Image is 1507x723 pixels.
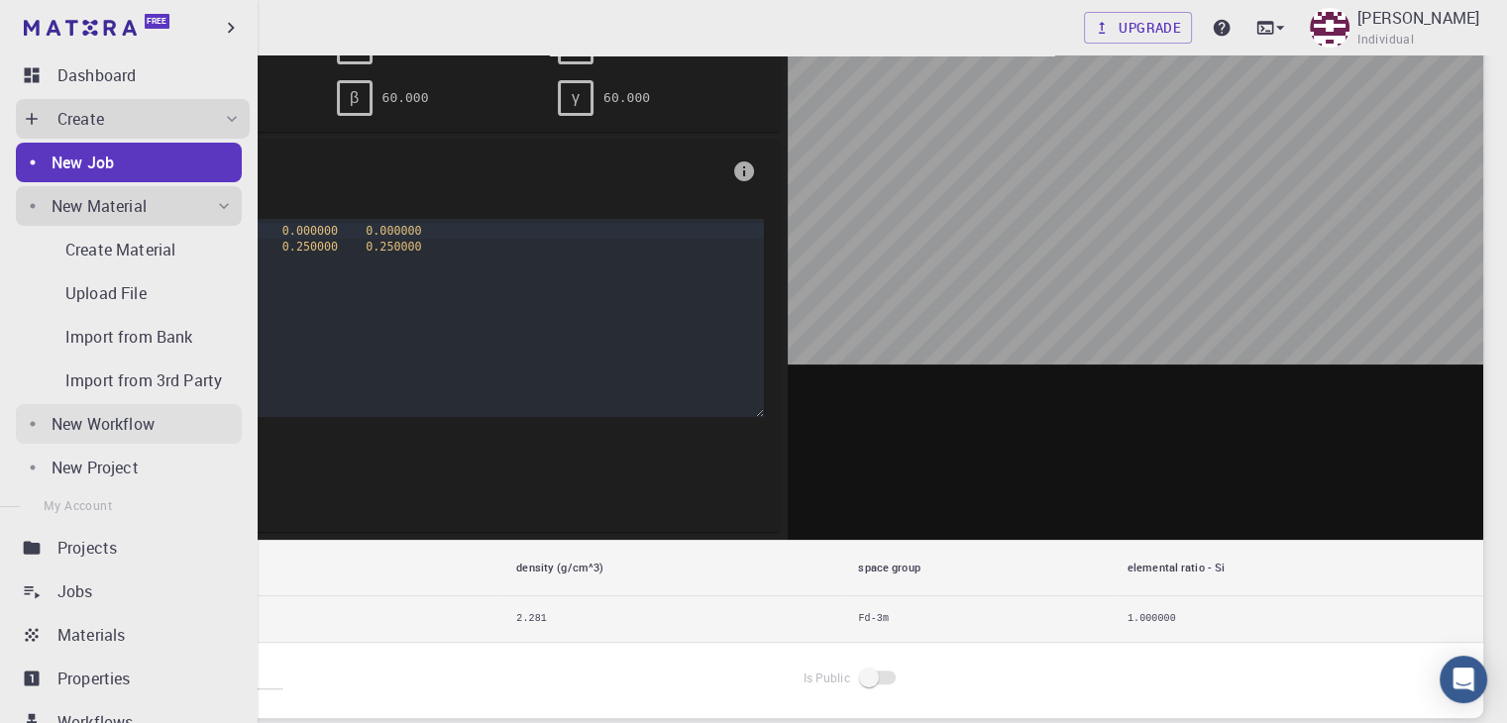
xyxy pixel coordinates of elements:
[1357,30,1414,50] span: Individual
[57,63,136,87] p: Dashboard
[40,14,110,32] span: Soporte
[52,412,155,436] p: New Workflow
[1112,596,1483,643] td: 1.000000
[842,596,1111,643] td: Fd-3m
[1310,8,1349,48] img: Joan Vera
[52,456,139,479] p: New Project
[282,224,338,238] span: 0.000000
[603,80,650,115] pre: 60.000
[16,55,250,95] a: Dashboard
[1440,656,1487,703] div: Open Intercom Messenger
[16,273,234,313] a: Upload File
[44,497,112,513] span: My Account
[500,540,842,596] th: density (g/cm^3)
[91,540,500,596] th: unit cell volume (Å^3)
[1112,540,1483,596] th: elemental ratio - Si
[52,151,114,174] p: New Job
[65,238,175,261] p: Create Material
[16,99,250,139] div: Create
[16,361,234,400] a: Import from 3rd Party
[16,404,242,444] a: New Workflow
[65,368,222,392] p: Import from 3rd Party
[115,155,724,187] span: Basis
[91,596,500,643] td: 40.889
[500,596,842,643] td: 2.281
[382,80,429,115] pre: 60.000
[16,659,250,698] a: Properties
[16,317,234,357] a: Import from Bank
[1357,6,1479,30] p: [PERSON_NAME]
[1084,12,1192,44] a: Upgrade
[366,224,421,238] span: 0.000000
[57,623,125,647] p: Materials
[282,240,338,254] span: 0.250000
[350,89,359,107] span: β
[52,194,147,218] p: New Material
[842,540,1111,596] th: space group
[57,107,104,131] p: Create
[366,240,421,254] span: 0.250000
[24,20,137,36] img: logo
[572,89,580,107] span: γ
[16,230,234,269] a: Create Material
[16,615,250,655] a: Materials
[724,152,764,191] button: info
[16,448,242,487] a: New Project
[16,571,250,611] a: Jobs
[16,186,242,226] div: New Material
[57,536,117,560] p: Projects
[65,325,192,349] p: Import from Bank
[57,667,131,690] p: Properties
[16,528,250,568] a: Projects
[57,579,93,603] p: Jobs
[16,143,242,182] a: New Job
[804,669,850,686] span: Is Public
[65,281,147,305] p: Upload File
